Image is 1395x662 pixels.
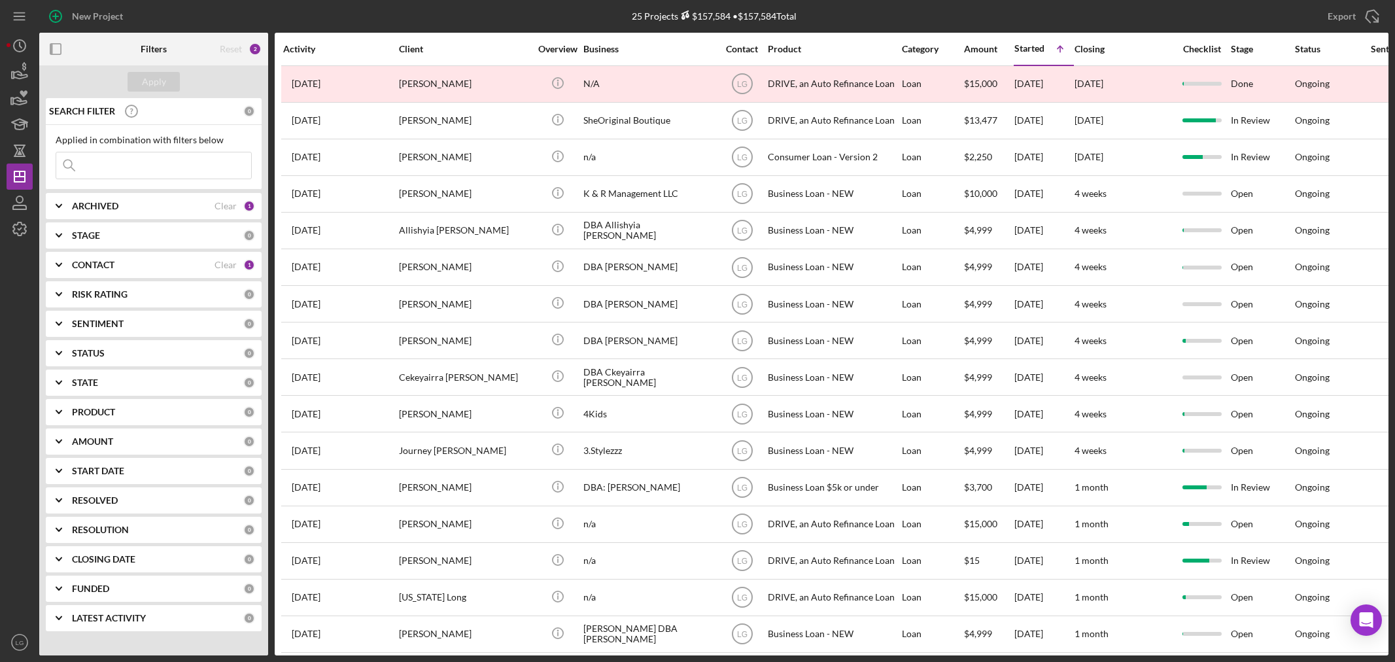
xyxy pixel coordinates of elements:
div: 0 [243,377,255,389]
div: New Project [72,3,123,29]
text: LG [736,190,747,199]
div: 0 [243,495,255,506]
div: Business Loan - NEW [768,360,899,394]
div: SheOriginal Boutique [583,103,714,138]
div: $15,000 [964,67,1013,101]
time: 2025-09-12 17:02 [292,262,320,272]
div: Ongoing [1295,78,1330,89]
div: [PERSON_NAME] [399,67,530,101]
b: STATE [72,377,98,388]
time: 4 weeks [1075,408,1107,419]
div: Clear [215,260,237,270]
div: Applied in combination with filters below [56,135,252,145]
div: Business Loan - NEW [768,177,899,211]
span: $4,999 [964,408,992,419]
div: Reset [220,44,242,54]
div: 1 [243,200,255,212]
time: 4 weeks [1075,224,1107,235]
div: DBA Allishyia [PERSON_NAME] [583,213,714,248]
span: $13,477 [964,114,997,126]
div: Overview [533,44,582,54]
div: Status [1295,44,1358,54]
div: Allishyia [PERSON_NAME] [399,213,530,248]
div: Open [1231,287,1294,321]
div: Open [1231,580,1294,615]
div: Checklist [1174,44,1230,54]
div: In Review [1231,470,1294,505]
div: Loan [902,250,963,285]
div: Apply [142,72,166,92]
div: Started [1014,43,1044,54]
div: [DATE] [1014,580,1073,615]
time: 2025-09-24 13:03 [292,336,320,346]
time: 4 weeks [1075,261,1107,272]
b: LATEST ACTIVITY [72,613,146,623]
div: 0 [243,553,255,565]
div: Loan [902,507,963,542]
div: [PERSON_NAME] DBA [PERSON_NAME] [583,617,714,652]
b: CLOSING DATE [72,554,135,565]
time: 2025-09-19 14:46 [292,555,320,566]
text: LG [736,153,747,162]
span: $4,999 [964,445,992,456]
div: 0 [243,436,255,447]
div: 0 [243,583,255,595]
div: DBA: [PERSON_NAME] [583,470,714,505]
div: Ongoing [1295,262,1330,272]
div: [DATE] [1014,433,1073,468]
div: Open Intercom Messenger [1351,604,1382,636]
div: 0 [243,465,255,477]
text: LG [736,300,747,309]
div: K & R Management LLC [583,177,714,211]
span: $4,999 [964,298,992,309]
div: Open [1231,433,1294,468]
b: RESOLUTION [72,525,129,535]
div: n/a [583,507,714,542]
div: DRIVE, an Auto Refinance Loan [768,580,899,615]
div: Ongoing [1295,482,1330,493]
time: 2025-09-12 17:34 [292,445,320,456]
text: LG [736,409,747,419]
div: Journey [PERSON_NAME] [399,433,530,468]
text: LG [736,447,747,456]
div: Business Loan - NEW [768,213,899,248]
div: n/a [583,140,714,175]
div: Open [1231,396,1294,431]
div: Loan [902,470,963,505]
text: LG [736,557,747,566]
div: [DATE] [1014,360,1073,394]
div: [PERSON_NAME] [399,507,530,542]
span: $15 [964,555,980,566]
div: [PERSON_NAME] [399,396,530,431]
div: Ongoing [1295,519,1330,529]
div: [DATE] [1014,103,1073,138]
span: $15,000 [964,591,997,602]
div: Open [1231,507,1294,542]
div: Ongoing [1295,445,1330,456]
div: DBA [PERSON_NAME] [583,287,714,321]
div: 0 [243,524,255,536]
div: In Review [1231,103,1294,138]
time: 1 month [1075,518,1109,529]
div: Ongoing [1295,336,1330,346]
time: 4 weeks [1075,188,1107,199]
div: [PERSON_NAME] [399,470,530,505]
b: RISK RATING [72,289,128,300]
div: Loan [902,360,963,394]
time: 2025-09-12 15:29 [292,188,320,199]
text: LG [736,80,747,89]
span: $3,700 [964,481,992,493]
span: $4,999 [964,261,992,272]
div: Loan [902,617,963,652]
time: 2025-09-12 17:08 [292,299,320,309]
div: Export [1328,3,1356,29]
div: 4Kids [583,396,714,431]
time: 1 month [1075,628,1109,639]
div: [DATE] [1014,544,1073,578]
div: [DATE] [1014,213,1073,248]
div: 3.Stylezzz [583,433,714,468]
div: [DATE] [1014,470,1073,505]
div: Client [399,44,530,54]
b: STAGE [72,230,100,241]
div: [DATE] [1014,67,1073,101]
